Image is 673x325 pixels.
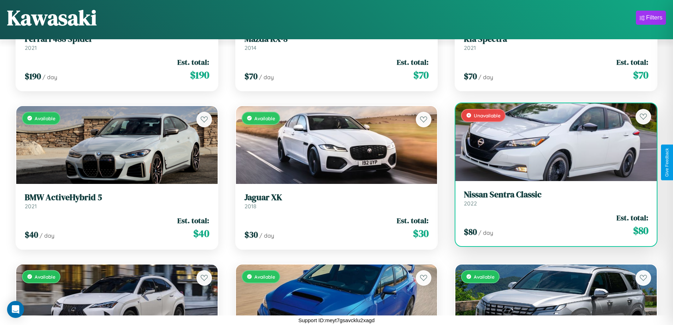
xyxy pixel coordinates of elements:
span: $ 190 [190,68,209,82]
span: $ 80 [464,226,477,238]
span: Available [35,115,55,121]
span: / day [259,74,274,81]
span: $ 30 [413,226,429,240]
a: BMW ActiveHybrid 52021 [25,192,209,210]
span: 2021 [25,44,37,51]
h3: Jaguar XK [244,192,429,203]
h1: Kawasaki [7,3,97,32]
span: $ 70 [413,68,429,82]
h3: Ferrari 488 Spider [25,34,209,44]
span: Est. total: [397,215,429,226]
div: Give Feedback [665,148,669,177]
span: Est. total: [616,213,648,223]
a: Jaguar XK2018 [244,192,429,210]
span: / day [40,232,54,239]
button: Filters [636,11,666,25]
span: $ 190 [25,70,41,82]
h3: BMW ActiveHybrid 5 [25,192,209,203]
span: $ 70 [464,70,477,82]
span: $ 70 [633,68,648,82]
a: Nissan Sentra Classic2022 [464,190,648,207]
span: Est. total: [616,57,648,67]
div: Filters [646,14,662,21]
a: Ferrari 488 Spider2021 [25,34,209,51]
span: $ 40 [25,229,38,240]
span: Available [254,274,275,280]
span: / day [478,229,493,236]
span: 2021 [464,44,476,51]
h3: Nissan Sentra Classic [464,190,648,200]
span: Unavailable [474,112,501,118]
span: Available [35,274,55,280]
span: $ 70 [244,70,258,82]
span: 2021 [25,203,37,210]
span: Est. total: [397,57,429,67]
span: / day [259,232,274,239]
span: Est. total: [177,57,209,67]
span: 2022 [464,200,477,207]
span: / day [478,74,493,81]
span: $ 80 [633,224,648,238]
span: $ 30 [244,229,258,240]
div: Open Intercom Messenger [7,301,24,318]
span: 2014 [244,44,256,51]
h3: Kia Spectra [464,34,648,44]
p: Support ID: meyt7gsavcklu2xagd [299,315,375,325]
span: Est. total: [177,215,209,226]
a: Mazda RX-82014 [244,34,429,51]
h3: Mazda RX-8 [244,34,429,44]
span: Available [254,115,275,121]
span: $ 40 [193,226,209,240]
a: Kia Spectra2021 [464,34,648,51]
span: 2018 [244,203,256,210]
span: Available [474,274,495,280]
span: / day [42,74,57,81]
